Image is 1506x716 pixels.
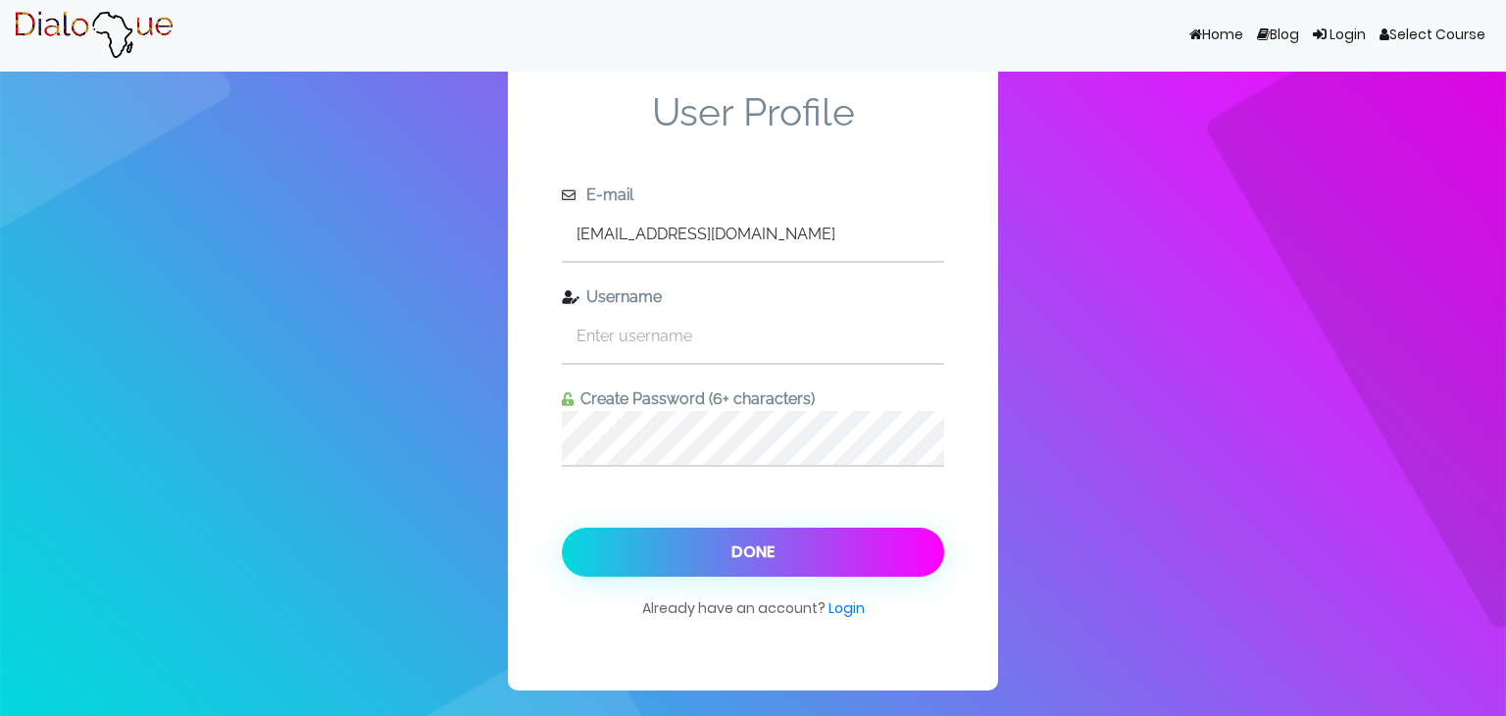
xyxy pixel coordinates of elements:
[562,89,944,183] span: User Profile
[579,287,662,306] span: Username
[1250,17,1306,54] a: Blog
[14,11,174,60] img: Brand
[1306,17,1373,54] a: Login
[562,309,944,363] input: Enter username
[562,528,944,577] button: Done
[579,185,633,204] span: E-mail
[642,597,865,638] span: Already have an account?
[1373,17,1492,54] a: Select Course
[574,389,815,408] span: Create Password (6+ characters)
[562,207,944,261] input: Enter e-mail
[1182,17,1250,54] a: Home
[828,598,865,618] a: Login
